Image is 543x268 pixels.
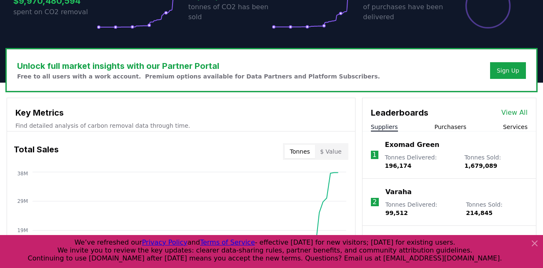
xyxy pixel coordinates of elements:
[17,171,28,177] tspan: 38M
[371,123,398,131] button: Suppliers
[385,162,412,169] span: 196,174
[17,228,28,233] tspan: 19M
[435,123,467,131] button: Purchasers
[385,210,408,216] span: 99,512
[385,200,458,217] p: Tonnes Delivered :
[315,145,347,158] button: $ Value
[385,140,440,150] a: Exomad Green
[497,66,519,75] a: Sign Up
[17,72,380,81] p: Free to all users with a work account. Premium options available for Data Partners and Platform S...
[464,153,528,170] p: Tonnes Sold :
[13,7,97,17] p: spent on CO2 removal
[385,234,458,244] a: Aperam BioEnergia
[17,60,380,72] h3: Unlock full market insights with our Partner Portal
[503,123,528,131] button: Services
[464,162,497,169] span: 1,679,089
[373,197,377,207] p: 2
[363,2,446,22] p: of purchases have been delivered
[285,145,315,158] button: Tonnes
[373,150,377,160] p: 1
[466,200,528,217] p: Tonnes Sold :
[490,62,526,79] button: Sign Up
[466,210,493,216] span: 214,845
[385,187,412,197] a: Varaha
[188,2,272,22] p: tonnes of CO2 has been sold
[14,143,59,160] h3: Total Sales
[371,106,428,119] h3: Leaderboards
[17,198,28,204] tspan: 29M
[15,121,347,130] p: Find detailed analysis of carbon removal data through time.
[15,106,347,119] h3: Key Metrics
[501,108,528,118] a: View All
[385,153,456,170] p: Tonnes Delivered :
